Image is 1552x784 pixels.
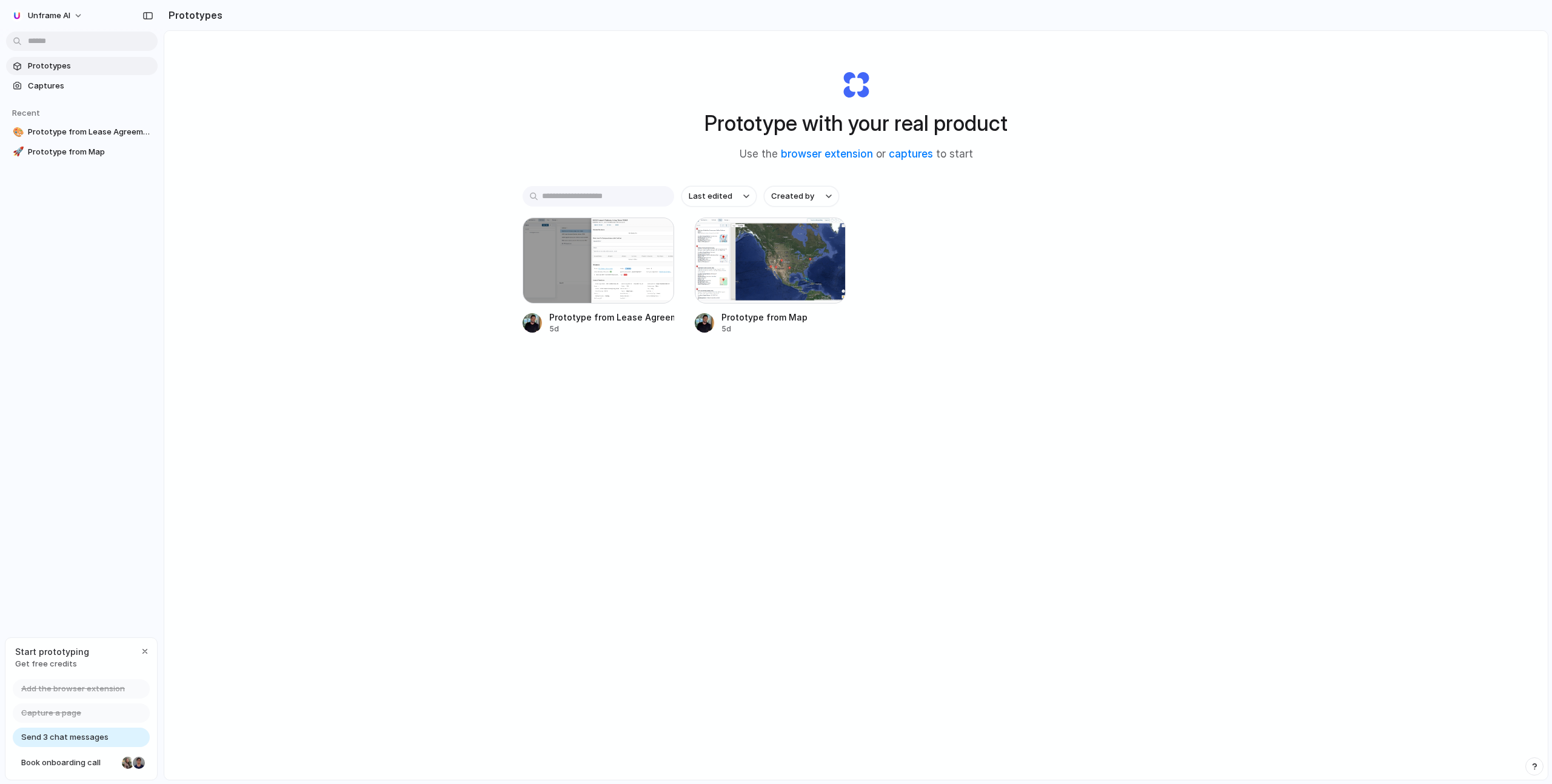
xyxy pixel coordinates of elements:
[164,8,222,22] h2: Prototypes
[15,658,89,670] span: Get free credits
[21,707,81,719] span: Capture a page
[523,218,674,334] a: Prototype from Lease Agreements MapPrototype from Lease Agreements Map5d
[695,218,846,334] a: Prototype from MapPrototype from Map5d
[889,148,933,160] a: captures
[132,756,146,770] div: Christian Iacullo
[740,147,973,162] span: Use the or to start
[721,324,808,334] div: 5d
[13,145,21,159] div: 🚀
[12,108,40,118] span: Recent
[21,757,117,769] span: Book onboarding call
[13,125,21,139] div: 🎨
[704,107,1008,139] h1: Prototype with your real product
[11,146,23,158] button: 🚀
[6,6,89,25] button: Unframe AI
[771,190,814,202] span: Created by
[21,683,125,695] span: Add the browser extension
[13,753,150,772] a: Book onboarding call
[681,186,757,207] button: Last edited
[28,60,153,72] span: Prototypes
[549,311,674,324] div: Prototype from Lease Agreements Map
[6,57,158,75] a: Prototypes
[28,10,70,22] span: Unframe AI
[15,645,89,658] span: Start prototyping
[549,324,674,334] div: 5d
[28,146,153,158] span: Prototype from Map
[121,756,135,770] div: Nicole Kubica
[781,148,873,160] a: browser extension
[11,126,23,138] button: 🎨
[6,123,158,141] a: 🎨Prototype from Lease Agreements Map
[28,126,153,138] span: Prototype from Lease Agreements Map
[6,143,158,161] a: 🚀Prototype from Map
[689,190,732,202] span: Last edited
[6,77,158,95] a: Captures
[721,311,808,324] div: Prototype from Map
[21,731,109,743] span: Send 3 chat messages
[28,80,153,92] span: Captures
[764,186,839,207] button: Created by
